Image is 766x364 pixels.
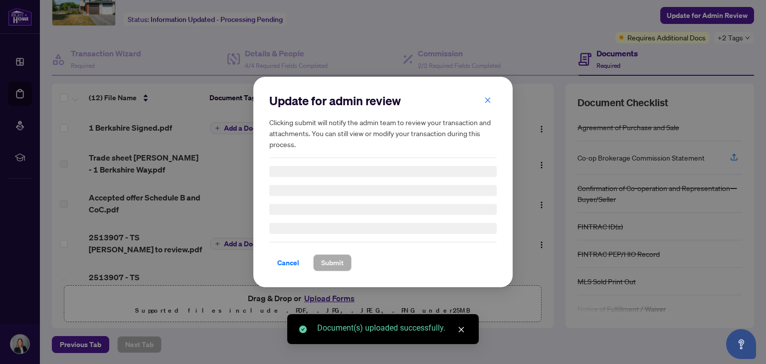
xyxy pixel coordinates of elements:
button: Open asap [726,329,756,359]
button: Cancel [269,254,307,271]
button: Submit [313,254,352,271]
h2: Update for admin review [269,93,497,109]
div: Document(s) uploaded successfully. [317,322,467,334]
a: Close [456,324,467,335]
span: close [484,97,491,104]
span: Cancel [277,255,299,271]
span: check-circle [299,326,307,333]
h5: Clicking submit will notify the admin team to review your transaction and attachments. You can st... [269,117,497,150]
span: close [458,326,465,333]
